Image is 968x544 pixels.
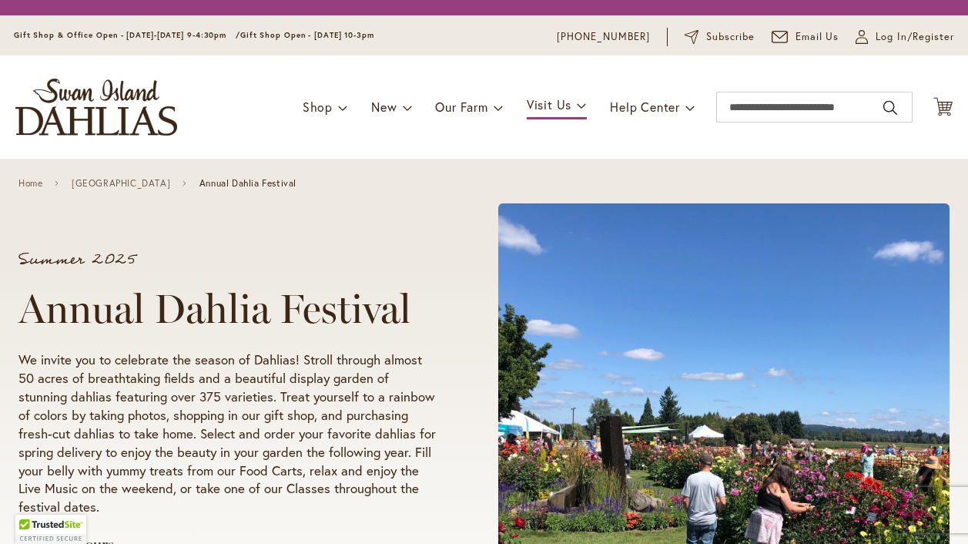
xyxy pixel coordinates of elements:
[18,351,440,517] p: We invite you to celebrate the season of Dahlias! Stroll through almost 50 acres of breathtaking ...
[371,99,397,115] span: New
[876,29,954,45] span: Log In/Register
[303,99,333,115] span: Shop
[14,30,240,40] span: Gift Shop & Office Open - [DATE]-[DATE] 9-4:30pm /
[15,79,177,136] a: store logo
[883,96,897,120] button: Search
[18,252,440,267] p: Summer 2025
[435,99,487,115] span: Our Farm
[199,178,296,189] span: Annual Dahlia Festival
[796,29,839,45] span: Email Us
[240,30,374,40] span: Gift Shop Open - [DATE] 10-3pm
[706,29,755,45] span: Subscribe
[18,286,440,332] h1: Annual Dahlia Festival
[685,29,755,45] a: Subscribe
[856,29,954,45] a: Log In/Register
[18,178,42,189] a: Home
[610,99,680,115] span: Help Center
[557,29,650,45] a: [PHONE_NUMBER]
[527,96,571,112] span: Visit Us
[72,178,170,189] a: [GEOGRAPHIC_DATA]
[772,29,839,45] a: Email Us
